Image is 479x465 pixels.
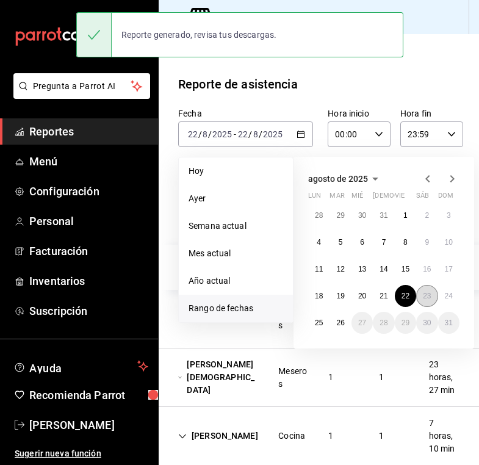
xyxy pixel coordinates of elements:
[308,174,368,184] span: agosto de 2025
[29,417,148,433] span: [PERSON_NAME]
[330,258,351,280] button: 12 de agosto de 2025
[168,250,254,285] div: HeadCell
[13,73,150,99] button: Pregunta a Parrot AI
[380,265,387,273] abbr: 14 de agosto de 2025
[395,312,416,334] button: 29 de agosto de 2025
[395,258,416,280] button: 15 de agosto de 2025
[189,192,283,205] span: Ayer
[373,204,394,226] button: 31 de julio de 2025
[15,447,148,460] span: Sugerir nueva función
[438,312,459,334] button: 31 de agosto de 2025
[189,302,283,315] span: Rango de fechas
[187,129,198,139] input: --
[423,265,431,273] abbr: 16 de agosto de 2025
[234,129,236,139] span: -
[425,238,429,247] abbr: 9 de agosto de 2025
[268,360,319,395] div: Cell
[403,211,408,220] abbr: 1 de agosto de 2025
[438,231,459,253] button: 10 de agosto de 2025
[438,285,459,307] button: 24 de agosto de 2025
[351,258,373,280] button: 13 de agosto de 2025
[351,192,363,204] abbr: miércoles
[212,129,232,139] input: ----
[328,109,391,118] label: Hora inicio
[336,319,344,327] abbr: 26 de agosto de 2025
[189,247,283,260] span: Mes actual
[419,412,469,460] div: Cell
[317,238,321,247] abbr: 4 de agosto de 2025
[351,231,373,253] button: 6 de agosto de 2025
[336,292,344,300] abbr: 19 de agosto de 2025
[416,231,438,253] button: 9 de agosto de 2025
[208,129,212,139] span: /
[159,290,479,348] div: Row
[237,129,248,139] input: --
[416,285,438,307] button: 23 de agosto de 2025
[395,285,416,307] button: 22 de agosto de 2025
[380,292,387,300] abbr: 21 de agosto de 2025
[168,308,268,330] div: Cell
[29,123,148,140] span: Reportes
[400,109,463,118] label: Hora fin
[29,387,148,403] span: Recomienda Parrot
[248,129,252,139] span: /
[29,213,148,229] span: Personal
[425,211,429,220] abbr: 2 de agosto de 2025
[358,265,366,273] abbr: 13 de agosto de 2025
[315,211,323,220] abbr: 28 de julio de 2025
[29,303,148,319] span: Suscripción
[380,211,387,220] abbr: 31 de julio de 2025
[29,359,132,373] span: Ayuda
[438,204,459,226] button: 3 de agosto de 2025
[159,348,479,407] div: Row
[315,319,323,327] abbr: 25 de agosto de 2025
[9,88,150,101] a: Pregunta a Parrot AI
[189,165,283,178] span: Hoy
[380,319,387,327] abbr: 28 de agosto de 2025
[178,109,313,118] label: Fecha
[330,204,351,226] button: 29 de julio de 2025
[447,211,451,220] abbr: 3 de agosto de 2025
[259,129,262,139] span: /
[168,425,268,447] div: Cell
[159,245,479,290] div: Head
[336,211,344,220] abbr: 29 de julio de 2025
[308,312,330,334] button: 25 de agosto de 2025
[402,319,409,327] abbr: 29 de agosto de 2025
[395,192,405,204] abbr: viernes
[308,258,330,280] button: 11 de agosto de 2025
[29,273,148,289] span: Inventarios
[351,312,373,334] button: 27 de agosto de 2025
[315,292,323,300] abbr: 18 de agosto de 2025
[445,319,453,327] abbr: 31 de agosto de 2025
[416,192,429,204] abbr: sábado
[330,192,344,204] abbr: martes
[382,238,386,247] abbr: 7 de agosto de 2025
[315,265,323,273] abbr: 11 de agosto de 2025
[373,285,394,307] button: 21 de agosto de 2025
[308,204,330,226] button: 28 de julio de 2025
[278,430,305,442] div: Cocina
[373,258,394,280] button: 14 de agosto de 2025
[112,21,287,48] div: Reporte generado, revisa tus descargas.
[202,129,208,139] input: --
[308,192,321,204] abbr: lunes
[262,129,283,139] input: ----
[178,75,298,93] div: Reporte de asistencia
[416,204,438,226] button: 2 de agosto de 2025
[189,275,283,287] span: Año actual
[168,353,268,402] div: Cell
[268,425,315,447] div: Cell
[445,292,453,300] abbr: 24 de agosto de 2025
[416,312,438,334] button: 30 de agosto de 2025
[351,285,373,307] button: 20 de agosto de 2025
[278,365,309,391] div: Meseros
[358,211,366,220] abbr: 30 de julio de 2025
[369,425,394,447] div: Cell
[253,129,259,139] input: --
[395,204,416,226] button: 1 de agosto de 2025
[29,183,148,200] span: Configuración
[330,312,351,334] button: 26 de agosto de 2025
[438,192,453,204] abbr: domingo
[360,238,364,247] abbr: 6 de agosto de 2025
